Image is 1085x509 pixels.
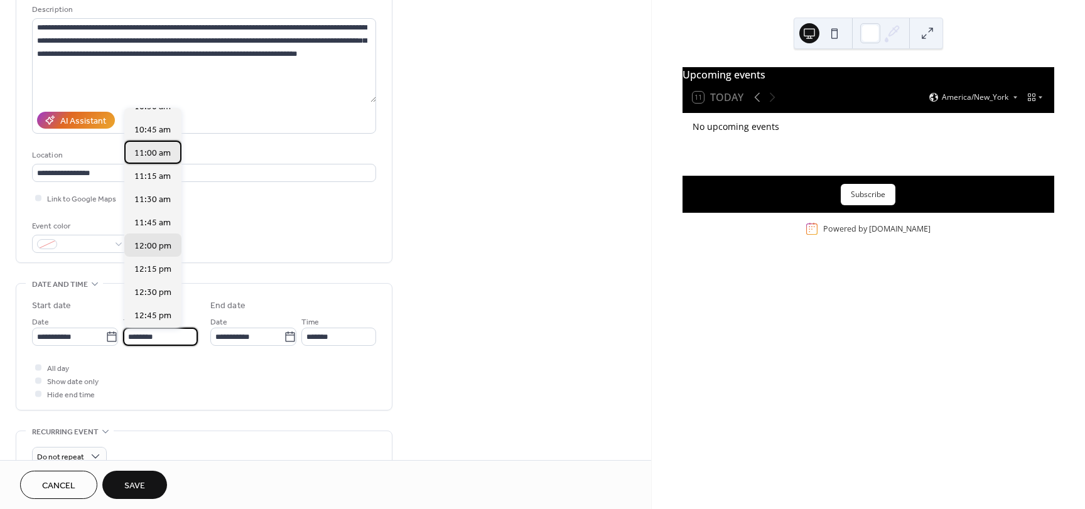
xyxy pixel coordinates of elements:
[47,375,99,388] span: Show date only
[134,147,171,160] span: 11:00 am
[42,480,75,493] span: Cancel
[32,316,49,329] span: Date
[47,193,116,206] span: Link to Google Maps
[32,299,71,313] div: Start date
[47,362,69,375] span: All day
[942,94,1008,101] span: America/New_York
[134,263,171,276] span: 12:15 pm
[134,309,171,323] span: 12:45 pm
[869,223,931,234] a: [DOMAIN_NAME]
[301,316,319,329] span: Time
[134,170,171,183] span: 11:15 am
[37,450,84,464] span: Do not repeat
[683,67,1054,82] div: Upcoming events
[32,3,374,16] div: Description
[32,149,374,162] div: Location
[32,426,99,439] span: Recurring event
[32,220,126,233] div: Event color
[60,115,106,128] div: AI Assistant
[123,316,141,329] span: Time
[841,184,895,205] button: Subscribe
[210,316,227,329] span: Date
[102,471,167,499] button: Save
[20,471,97,499] button: Cancel
[134,193,171,206] span: 11:30 am
[134,217,171,230] span: 11:45 am
[134,124,171,137] span: 10:45 am
[210,299,246,313] div: End date
[124,480,145,493] span: Save
[32,278,88,291] span: Date and time
[37,112,115,129] button: AI Assistant
[693,121,1044,132] div: No upcoming events
[134,240,171,253] span: 12:00 pm
[134,286,171,299] span: 12:30 pm
[47,388,95,402] span: Hide end time
[823,223,931,234] div: Powered by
